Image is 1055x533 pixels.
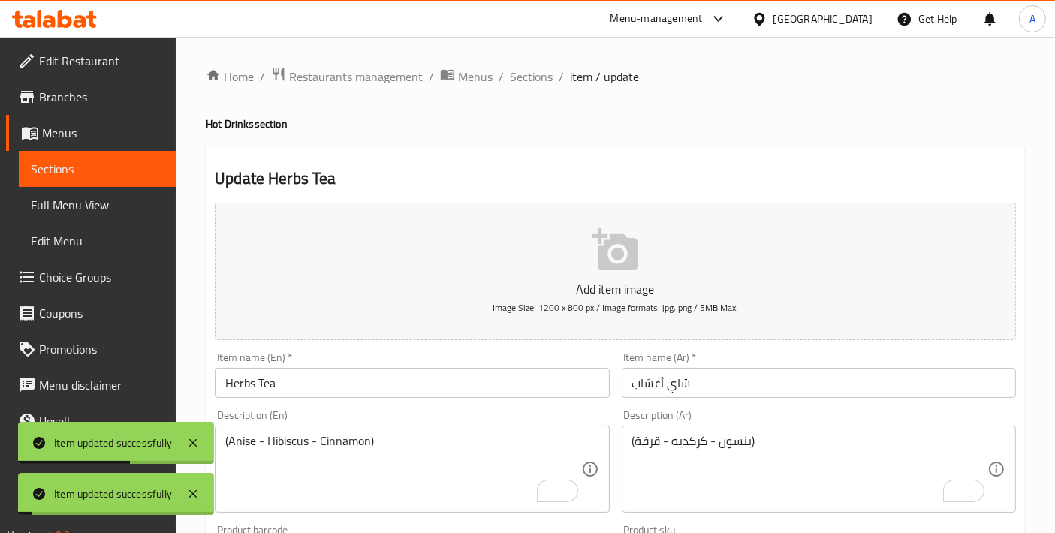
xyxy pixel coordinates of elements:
[6,115,176,151] a: Menus
[510,68,553,86] a: Sections
[39,52,164,70] span: Edit Restaurant
[19,187,176,223] a: Full Menu View
[6,295,176,331] a: Coupons
[42,124,164,142] span: Menus
[19,223,176,259] a: Edit Menu
[39,268,164,286] span: Choice Groups
[39,304,164,322] span: Coupons
[271,67,423,86] a: Restaurants management
[493,299,738,316] span: Image Size: 1200 x 800 px / Image formats: jpg, png / 5MB Max.
[39,376,164,394] span: Menu disclaimer
[458,68,493,86] span: Menus
[632,434,987,505] textarea: To enrich screen reader interactions, please activate Accessibility in Grammarly extension settings
[6,439,176,475] a: Coverage Report
[39,448,164,466] span: Coverage Report
[289,68,423,86] span: Restaurants management
[31,160,164,178] span: Sections
[39,88,164,106] span: Branches
[440,67,493,86] a: Menus
[6,475,176,511] a: Grocery Checklist
[54,486,172,502] div: Item updated successfully
[610,10,703,28] div: Menu-management
[206,68,254,86] a: Home
[206,116,1025,131] h4: Hot Drinks section
[6,367,176,403] a: Menu disclaimer
[499,68,504,86] li: /
[31,232,164,250] span: Edit Menu
[54,435,172,451] div: Item updated successfully
[215,203,1016,340] button: Add item imageImage Size: 1200 x 800 px / Image formats: jpg, png / 5MB Max.
[206,67,1025,86] nav: breadcrumb
[260,68,265,86] li: /
[429,68,434,86] li: /
[31,196,164,214] span: Full Menu View
[238,280,993,298] p: Add item image
[39,340,164,358] span: Promotions
[1029,11,1035,27] span: A
[225,434,580,505] textarea: To enrich screen reader interactions, please activate Accessibility in Grammarly extension settings
[622,368,1016,398] input: Enter name Ar
[215,368,609,398] input: Enter name En
[6,259,176,295] a: Choice Groups
[6,43,176,79] a: Edit Restaurant
[6,331,176,367] a: Promotions
[39,412,164,430] span: Upsell
[6,403,176,439] a: Upsell
[215,167,1016,190] h2: Update Herbs Tea
[19,151,176,187] a: Sections
[559,68,564,86] li: /
[6,79,176,115] a: Branches
[570,68,639,86] span: item / update
[773,11,873,27] div: [GEOGRAPHIC_DATA]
